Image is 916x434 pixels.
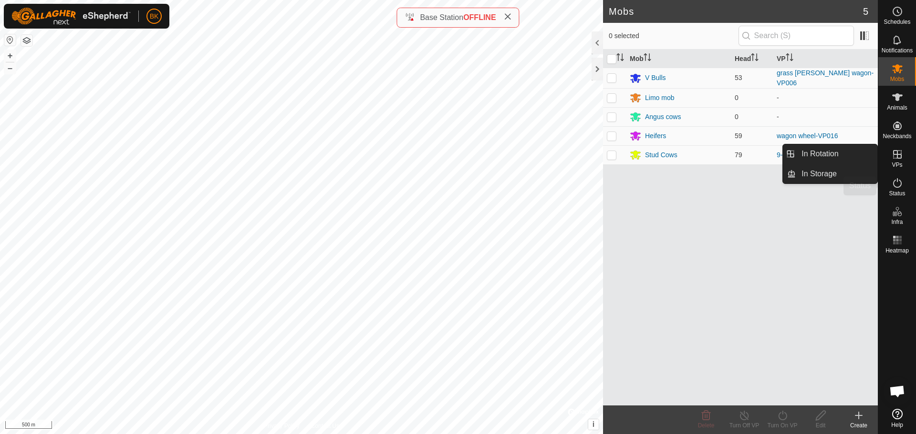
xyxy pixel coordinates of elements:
span: 59 [735,132,742,140]
h2: Mobs [609,6,863,17]
span: Notifications [882,48,913,53]
div: Limo mob [645,93,674,103]
span: Heatmap [885,248,909,253]
button: Reset Map [4,34,16,46]
span: Infra [891,219,903,225]
span: 0 selected [609,31,739,41]
div: Edit [801,421,840,430]
a: In Rotation [796,144,877,163]
td: - [773,107,878,126]
span: Schedules [884,19,910,25]
p-sorticon: Activate to sort [786,55,793,62]
button: + [4,50,16,61]
li: In Storage [783,164,877,183]
span: 79 [735,151,742,159]
button: – [4,62,16,74]
a: Help [878,405,916,432]
span: Mobs [890,76,904,82]
span: 0 [735,94,739,101]
div: Heifers [645,131,666,141]
a: 9-VP016 shift to yards [777,151,843,159]
span: VPs [892,162,902,168]
div: Turn On VP [763,421,801,430]
span: Help [891,422,903,428]
th: VP [773,50,878,68]
span: 5 [863,4,868,19]
span: 53 [735,74,742,81]
span: Animals [887,105,907,111]
div: Angus cows [645,112,681,122]
span: Base Station [420,13,463,21]
a: In Storage [796,164,877,183]
th: Mob [626,50,731,68]
th: Head [731,50,773,68]
span: In Storage [801,168,837,180]
span: i [593,420,594,428]
span: OFFLINE [463,13,496,21]
button: i [588,419,599,430]
li: In Rotation [783,144,877,163]
img: Gallagher Logo [11,8,131,25]
div: Turn Off VP [725,421,763,430]
td: - [773,88,878,107]
span: 0 [735,113,739,121]
span: Neckbands [883,133,911,139]
div: Open chat [883,377,912,405]
a: wagon wheel-VP016 [777,132,838,140]
input: Search (S) [739,26,854,46]
div: Create [840,421,878,430]
div: V Bulls [645,73,666,83]
a: grass [PERSON_NAME] wagon-VP006 [777,69,874,87]
button: Map Layers [21,35,32,46]
p-sorticon: Activate to sort [751,55,759,62]
div: Stud Cows [645,150,677,160]
p-sorticon: Activate to sort [644,55,651,62]
p-sorticon: Activate to sort [616,55,624,62]
span: Status [889,191,905,196]
a: Privacy Policy [264,422,300,430]
span: BK [150,11,159,21]
span: In Rotation [801,148,838,160]
span: Delete [698,422,715,429]
a: Contact Us [311,422,339,430]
